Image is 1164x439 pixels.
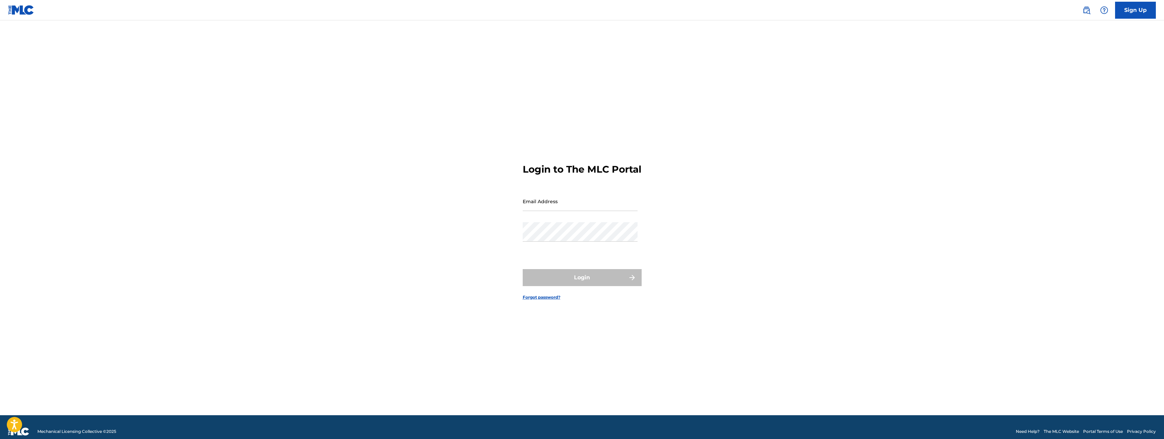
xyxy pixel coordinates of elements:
a: Privacy Policy [1127,428,1156,435]
img: search [1082,6,1091,14]
div: Widget de chat [1130,406,1164,439]
iframe: Chat Widget [1130,406,1164,439]
a: Forgot password? [523,294,560,300]
img: MLC Logo [8,5,34,15]
a: Public Search [1080,3,1093,17]
a: Sign Up [1115,2,1156,19]
div: Help [1097,3,1111,17]
a: Portal Terms of Use [1083,428,1123,435]
a: The MLC Website [1044,428,1079,435]
h3: Login to The MLC Portal [523,163,641,175]
a: Need Help? [1016,428,1040,435]
img: logo [8,427,29,436]
span: Mechanical Licensing Collective © 2025 [37,428,116,435]
img: help [1100,6,1108,14]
